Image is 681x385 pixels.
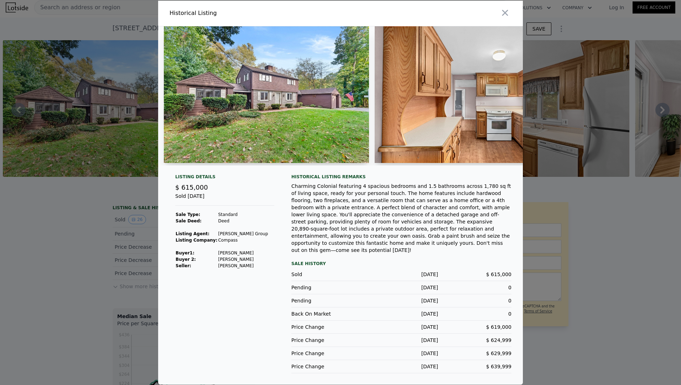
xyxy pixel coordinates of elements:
span: $ 639,999 [486,364,511,369]
div: [DATE] [365,284,438,291]
span: $ 624,999 [486,337,511,343]
div: Price Change [291,337,365,344]
td: [PERSON_NAME] [218,250,268,256]
div: Sold [291,271,365,278]
strong: Sale Deed: [176,218,202,223]
strong: Listing Company: [176,238,217,243]
div: Charming Colonial featuring 4 spacious bedrooms and 1.5 bathrooms across 1,780 sq ft of living sp... [291,183,511,254]
div: [DATE] [365,310,438,317]
span: $ 619,000 [486,324,511,330]
div: Sale History [291,259,511,268]
strong: Buyer 2: [176,257,196,262]
div: Price Change [291,323,365,331]
span: $ 615,000 [175,184,208,191]
span: $ 629,999 [486,350,511,356]
td: [PERSON_NAME] [218,256,268,263]
div: 0 [438,284,511,291]
strong: Listing Agent: [176,231,209,236]
td: [PERSON_NAME] Group [218,231,268,237]
td: [PERSON_NAME] [218,263,268,269]
div: [DATE] [365,297,438,304]
div: Sold [DATE] [175,192,274,206]
div: [DATE] [365,350,438,357]
div: [DATE] [365,323,438,331]
strong: Seller : [176,263,191,268]
div: 0 [438,297,511,304]
img: Property Img [375,26,580,163]
td: Standard [218,211,268,218]
div: Listing Details [175,174,274,183]
div: Historical Listing remarks [291,174,511,180]
div: Price Change [291,363,365,370]
div: Historical Listing [170,9,338,17]
strong: Sale Type: [176,212,200,217]
div: Pending [291,297,365,304]
span: $ 615,000 [486,271,511,277]
div: Back On Market [291,310,365,317]
div: [DATE] [365,363,438,370]
div: Price Change [291,350,365,357]
div: 0 [438,310,511,317]
td: Deed [218,218,268,224]
div: [DATE] [365,271,438,278]
strong: Buyer 1 : [176,250,194,255]
div: [DATE] [365,337,438,344]
img: Property Img [164,26,369,163]
td: Compass [218,237,268,243]
div: Pending [291,284,365,291]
